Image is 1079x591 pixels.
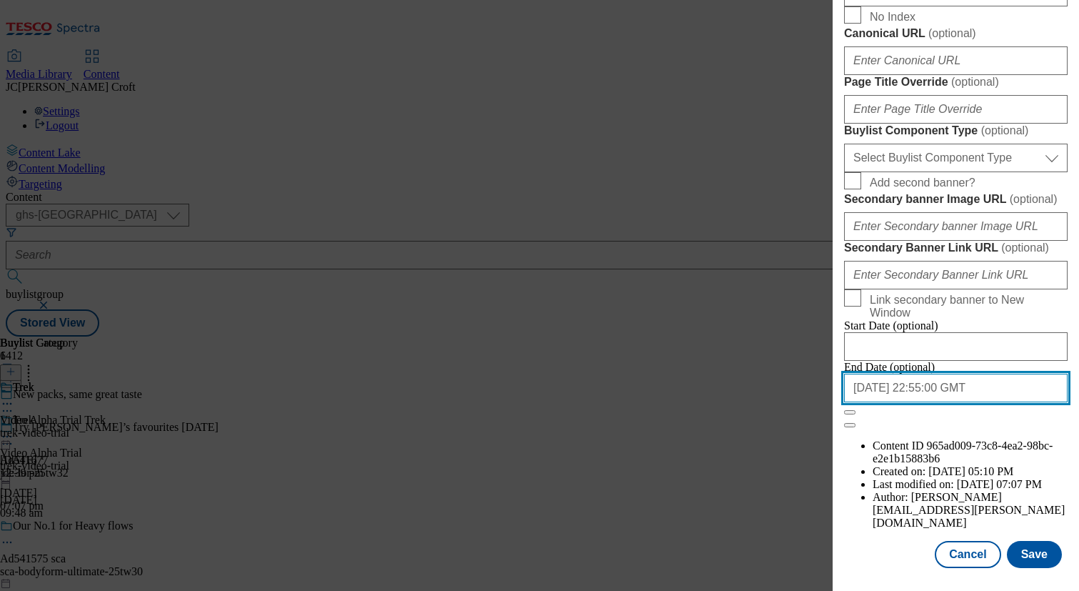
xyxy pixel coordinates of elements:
span: No Index [870,11,915,24]
label: Secondary Banner Link URL [844,241,1068,255]
span: Add second banner? [870,177,975,189]
input: Enter Page Title Override [844,95,1068,124]
span: ( optional ) [928,27,976,39]
input: Enter Secondary banner Image URL [844,212,1068,241]
span: [PERSON_NAME][EMAIL_ADDRESS][PERSON_NAME][DOMAIN_NAME] [873,491,1065,529]
span: [DATE] 07:07 PM [957,478,1042,490]
span: ( optional ) [981,124,1029,136]
input: Enter Date [844,374,1068,402]
span: [DATE] 05:10 PM [928,465,1013,477]
span: ( optional ) [1001,242,1049,254]
input: Enter Date [844,332,1068,361]
span: ( optional ) [951,76,999,88]
button: Cancel [935,541,1000,568]
li: Last modified on: [873,478,1068,491]
button: Save [1007,541,1062,568]
li: Author: [873,491,1068,530]
span: End Date (optional) [844,361,935,373]
label: Buylist Component Type [844,124,1068,138]
span: Start Date (optional) [844,319,938,332]
li: Created on: [873,465,1068,478]
button: Close [844,410,855,414]
label: Secondary banner Image URL [844,192,1068,207]
label: Canonical URL [844,26,1068,41]
label: Page Title Override [844,75,1068,89]
input: Enter Secondary Banner Link URL [844,261,1068,289]
input: Enter Canonical URL [844,46,1068,75]
span: Link secondary banner to New Window [870,294,1062,319]
span: 965ad009-73c8-4ea2-98bc-e2e1b15883b6 [873,439,1053,465]
li: Content ID [873,439,1068,465]
span: ( optional ) [1010,193,1058,205]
